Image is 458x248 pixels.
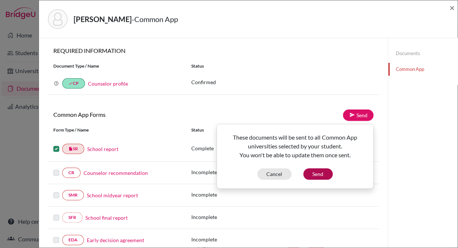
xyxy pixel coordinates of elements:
[62,235,84,245] a: EDA
[62,212,82,223] a: SFR
[191,191,267,198] p: Incomplete
[88,80,128,87] a: Counselor profile
[388,63,458,76] a: Common App
[216,124,373,189] div: Send
[48,127,186,133] div: Form Type / Name
[48,47,379,54] h6: REQUIRED INFORMATION
[191,144,267,152] p: Complete
[343,109,373,121] a: Send
[62,78,85,89] a: doneCP
[87,145,118,153] a: School report
[62,168,81,178] a: CR
[191,213,267,221] p: Incomplete
[257,168,291,180] button: Cancel
[87,191,138,199] a: School midyear report
[450,3,455,12] button: Close
[74,15,132,24] strong: [PERSON_NAME]
[191,127,267,133] div: Status
[388,47,458,60] a: Documents
[85,214,128,222] a: School final report
[223,133,367,159] p: These documents will be sent to all Common App universities selected by your student. You won't b...
[191,78,373,86] p: Confirmed
[68,81,73,86] i: done
[132,15,178,24] span: - Common App
[84,169,148,177] a: Counselor recommendation
[186,63,379,69] div: Status
[191,168,267,176] p: Incomplete
[450,2,455,13] span: ×
[191,236,267,243] p: Incomplete
[87,236,144,244] a: Early decision agreement
[48,63,186,69] div: Document Type / Name
[48,111,213,118] h6: Common App Forms
[62,144,84,154] a: insert_drive_fileSR
[68,147,73,151] i: insert_drive_file
[62,190,84,200] a: SMR
[303,168,333,180] button: Send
